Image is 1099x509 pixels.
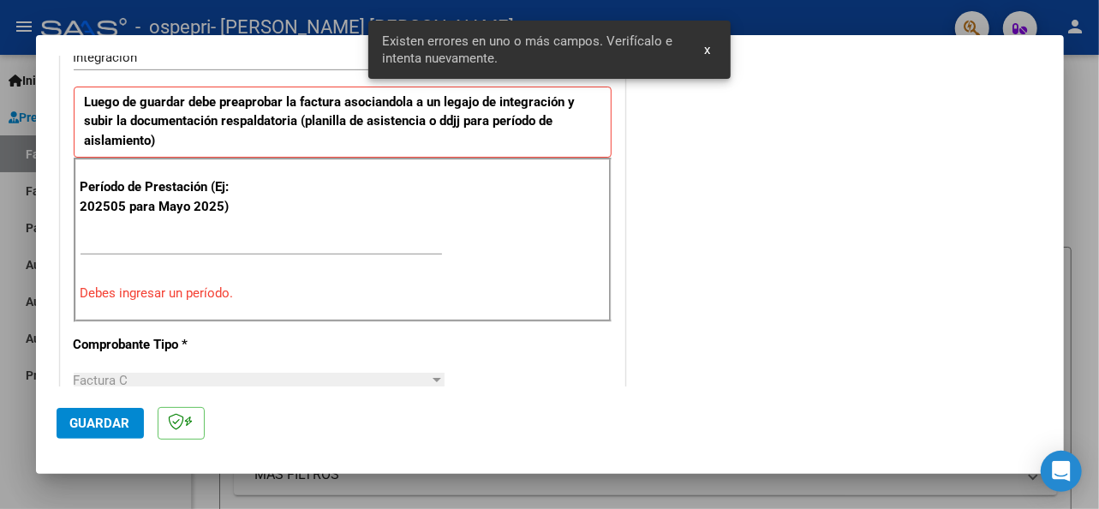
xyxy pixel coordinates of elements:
p: Período de Prestación (Ej: 202505 para Mayo 2025) [81,177,238,216]
span: Existen errores en uno o más campos. Verifícalo e intenta nuevamente. [382,33,684,67]
button: x [690,34,724,65]
span: Guardar [70,416,130,431]
p: Comprobante Tipo * [74,335,235,355]
span: x [704,42,710,57]
strong: Luego de guardar debe preaprobar la factura asociandola a un legajo de integración y subir la doc... [85,94,576,148]
div: Open Intercom Messenger [1041,451,1082,492]
span: Factura C [74,373,128,388]
p: Debes ingresar un período. [81,284,605,303]
button: Guardar [57,408,144,439]
span: Integración [74,50,138,65]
